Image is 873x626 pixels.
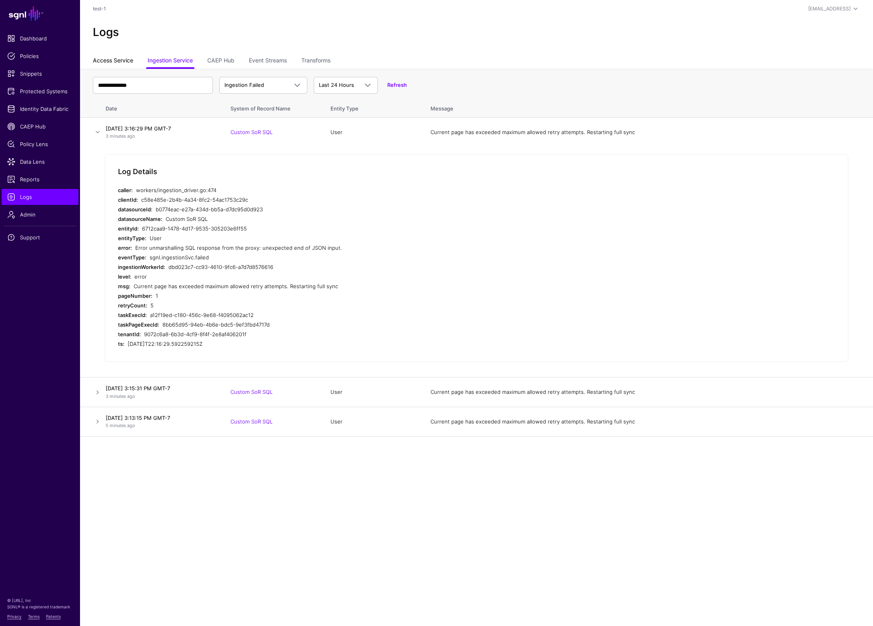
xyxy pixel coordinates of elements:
[7,597,73,604] p: © [URL], Inc
[118,293,152,299] strong: pageNumber:
[7,604,73,610] p: SGNL® is a registered trademark
[128,339,438,349] div: [DATE]T22:16:29.592259215Z
[150,233,438,243] div: User
[46,614,61,619] a: Patents
[150,301,438,310] div: 5
[118,254,146,261] strong: eventType:
[118,264,165,270] strong: ingestionWorkerId:
[2,136,78,152] a: Policy Lens
[422,97,873,118] th: Message
[422,377,873,407] td: Current page has exceeded maximum allowed retry attempts. Restarting full sync
[28,614,40,619] a: Terms
[2,154,78,170] a: Data Lens
[118,216,162,222] strong: datasourceName:
[168,262,438,272] div: dbd023c7-cc93-4610-9fc6-a7d7d8576616
[118,273,131,280] strong: level:
[93,6,106,12] a: test-1
[118,167,157,176] h5: Log Details
[102,97,222,118] th: Date
[230,129,272,135] a: Custom SoR SQL
[93,26,860,39] h2: Logs
[7,233,73,241] span: Support
[7,122,73,130] span: CAEP Hub
[136,185,438,195] div: workers/ingestion_driver.go:474
[5,5,75,22] a: SGNL
[118,283,130,289] strong: msg:
[166,214,438,224] div: Custom SoR SQL
[2,48,78,64] a: Policies
[2,207,78,223] a: Admin
[322,377,422,407] td: User
[118,341,124,347] strong: ts:
[224,82,264,88] span: Ingestion Failed
[230,418,272,425] a: Custom SoR SQL
[2,118,78,134] a: CAEP Hub
[93,54,133,69] a: Access Service
[118,312,147,318] strong: taskExecId:
[7,52,73,60] span: Policies
[7,211,73,219] span: Admin
[249,54,287,69] a: Event Streams
[156,205,438,214] div: b0774eac-e27a-434d-bb5a-d7dc95d0d923
[106,125,214,132] h4: [DATE] 3:16:29 PM GMT-7
[230,389,272,395] a: Custom SoR SQL
[118,235,146,241] strong: entityType:
[7,193,73,201] span: Logs
[207,54,234,69] a: CAEP Hub
[135,243,438,253] div: Error unmarshalling SQL response from the proxy: unexpected end of JSON input.
[2,66,78,82] a: Snippets
[106,393,214,400] p: 3 minutes ago
[7,34,73,42] span: Dashboard
[808,5,851,12] div: [EMAIL_ADDRESS]
[106,133,214,140] p: 3 minutes ago
[319,82,354,88] span: Last 24 Hours
[2,189,78,205] a: Logs
[2,101,78,117] a: Identity Data Fabric
[150,310,438,320] div: a12f19ed-c180-456c-9e68-f4095062ac12
[148,54,193,69] a: Ingestion Service
[118,331,141,337] strong: tenantId:
[322,407,422,437] td: User
[134,272,438,281] div: error
[322,97,422,118] th: Entity Type
[7,105,73,113] span: Identity Data Fabric
[322,118,422,147] td: User
[106,422,214,429] p: 5 minutes ago
[118,245,132,251] strong: error:
[150,253,438,262] div: sgnl.ingestionSvc.failed
[118,206,152,213] strong: datasourceId:
[106,414,214,421] h4: [DATE] 3:13:15 PM GMT-7
[2,83,78,99] a: Protected Systems
[118,197,138,203] strong: clientId:
[118,225,139,232] strong: entityId:
[118,187,133,193] strong: caller:
[118,321,159,328] strong: taskPageExecId:
[162,320,438,329] div: 8bb65d95-94eb-4b6e-bdc5-9ef3fbd4717d
[7,140,73,148] span: Policy Lens
[156,291,438,301] div: 1
[7,70,73,78] span: Snippets
[118,302,147,309] strong: retryCount:
[422,407,873,437] td: Current page has exceeded maximum allowed retry attempts. Restarting full sync
[7,87,73,95] span: Protected Systems
[142,224,438,233] div: 6712caa9-1478-4d17-9535-305203e6ff55
[144,329,438,339] div: 9072c6a8-6b3d-4cf9-8f4f-2e8af406201f
[134,281,438,291] div: Current page has exceeded maximum allowed retry attempts. Restarting full sync
[141,195,438,205] div: c58e485e-2b4b-4a34-8fc2-54ac1753c29c
[422,118,873,147] td: Current page has exceeded maximum allowed retry attempts. Restarting full sync
[2,30,78,46] a: Dashboard
[7,175,73,183] span: Reports
[7,614,22,619] a: Privacy
[7,158,73,166] span: Data Lens
[387,82,407,88] a: Refresh
[222,97,322,118] th: System of Record Name
[301,54,330,69] a: Transforms
[2,171,78,187] a: Reports
[106,385,214,392] h4: [DATE] 3:15:31 PM GMT-7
